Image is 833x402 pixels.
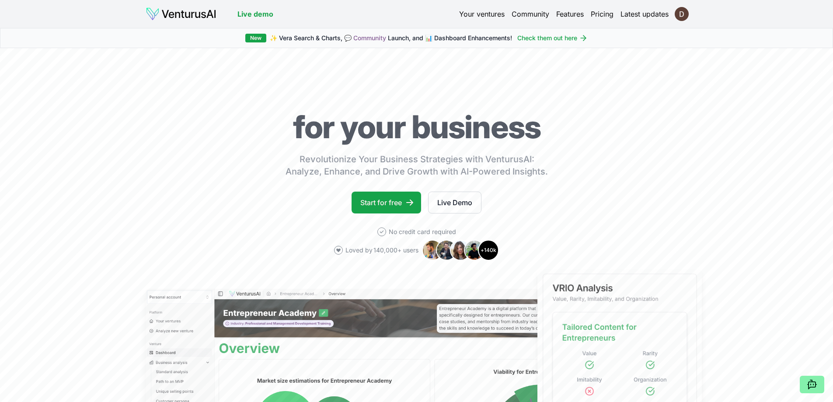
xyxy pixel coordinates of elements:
a: Start for free [352,192,421,213]
div: New [245,34,266,42]
img: Avatar 3 [450,240,471,261]
span: ✨ Vera Search & Charts, 💬 Launch, and 📊 Dashboard Enhancements! [270,34,512,42]
img: Avatar 4 [464,240,485,261]
a: Community [512,9,549,19]
img: Avatar 2 [436,240,457,261]
img: logo [146,7,216,21]
a: Your ventures [459,9,505,19]
a: Check them out here [517,34,588,42]
img: ACg8ocIWULmxthKmyX3e1xfRKvhlKpP4MBOyosPxhHEJzJbva6wacg=s96-c [675,7,689,21]
a: Pricing [591,9,613,19]
a: Live Demo [428,192,481,213]
a: Latest updates [620,9,669,19]
a: Community [353,34,386,42]
a: Live demo [237,9,273,19]
a: Features [556,9,584,19]
img: Avatar 1 [422,240,443,261]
